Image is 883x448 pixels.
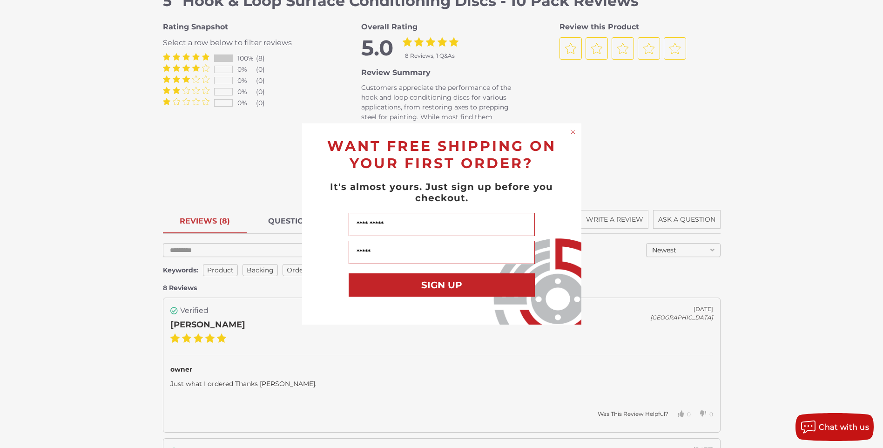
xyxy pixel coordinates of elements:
button: SIGN UP [349,273,535,297]
button: Close dialog [568,127,578,136]
button: Chat with us [795,413,874,441]
span: Chat with us [819,423,869,432]
span: It's almost yours. Just sign up before you checkout. [330,181,553,204]
span: WANT FREE SHIPPING ON YOUR FIRST ORDER? [327,137,556,172]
